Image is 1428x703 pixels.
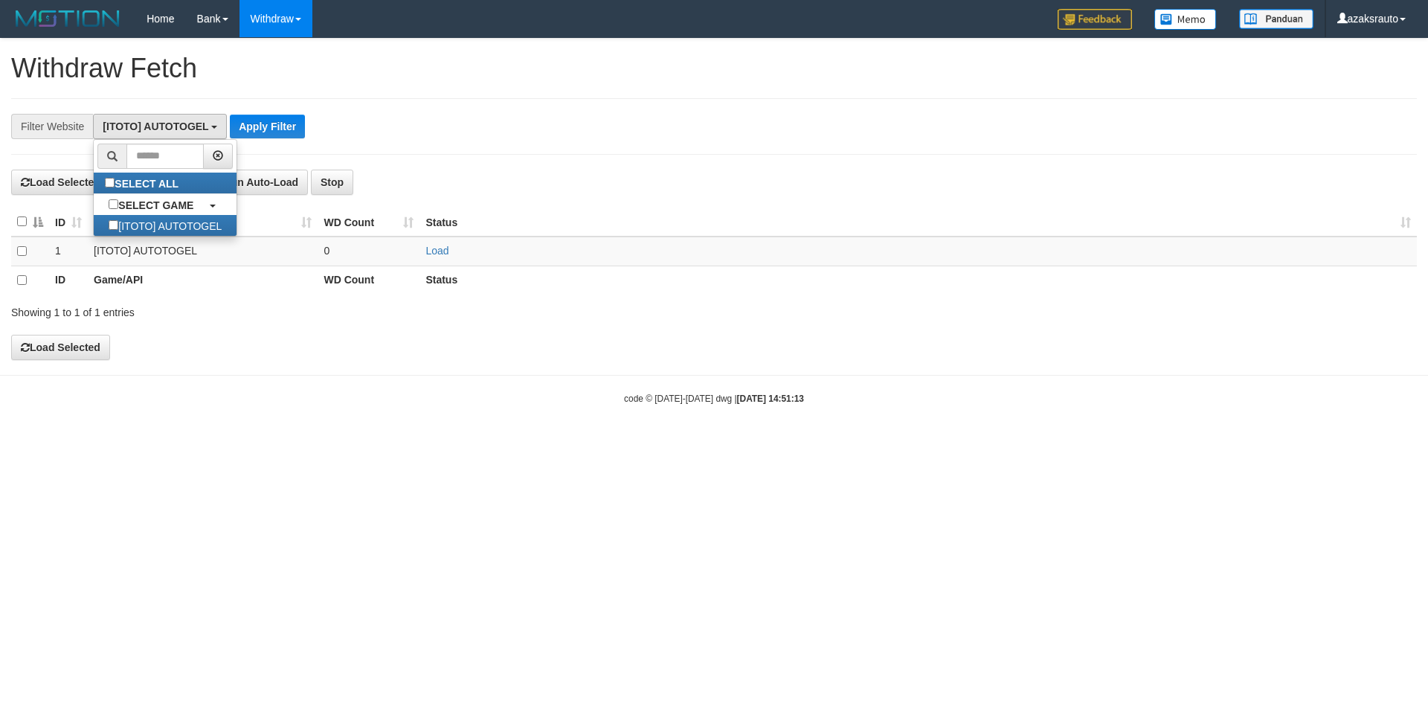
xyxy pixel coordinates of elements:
img: panduan.png [1239,9,1313,29]
span: 0 [324,245,329,257]
input: SELECT ALL [105,178,115,187]
td: [ITOTO] AUTOTOGEL [88,237,318,266]
th: ID: activate to sort column ascending [49,208,88,237]
button: Stop [311,170,353,195]
h1: Withdraw Fetch [11,54,1417,83]
th: ID [49,266,88,295]
div: Filter Website [11,114,93,139]
button: [ITOTO] AUTOTOGEL [93,114,227,139]
th: Game/API [88,266,318,295]
label: SELECT ALL [94,173,193,193]
strong: [DATE] 14:51:13 [737,394,804,404]
label: [ITOTO] AUTOTOGEL [94,215,237,236]
img: Feedback.jpg [1058,9,1132,30]
th: Game/API: activate to sort column ascending [88,208,318,237]
a: Load [425,245,448,257]
button: Load Selected [11,170,110,195]
b: SELECT GAME [118,199,193,211]
div: Showing 1 to 1 of 1 entries [11,299,584,320]
img: Button%20Memo.svg [1154,9,1217,30]
input: [ITOTO] AUTOTOGEL [109,220,118,230]
a: SELECT GAME [94,194,237,215]
th: WD Count: activate to sort column ascending [318,208,419,237]
th: Status: activate to sort column ascending [419,208,1417,237]
td: 1 [49,237,88,266]
button: Run Auto-Load [205,170,309,195]
small: code © [DATE]-[DATE] dwg | [624,394,804,404]
th: WD Count [318,266,419,295]
span: [ITOTO] AUTOTOGEL [103,121,208,132]
button: Load Selected [11,335,110,360]
input: SELECT GAME [109,199,118,209]
button: Apply Filter [230,115,305,138]
th: Status [419,266,1417,295]
img: MOTION_logo.png [11,7,124,30]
